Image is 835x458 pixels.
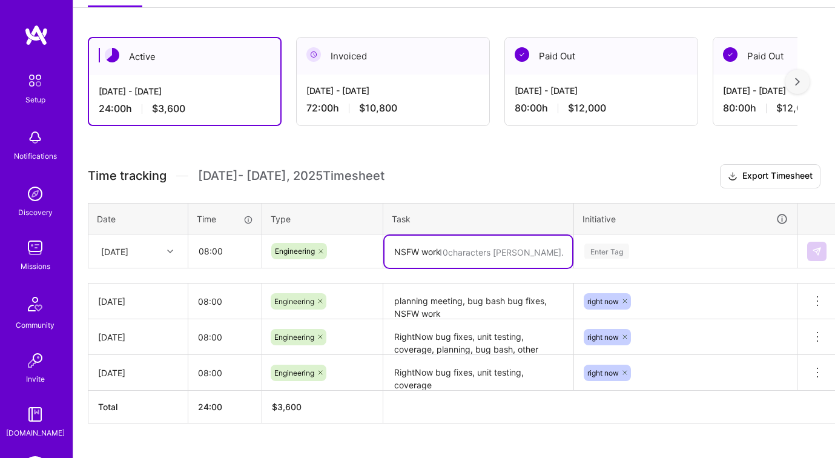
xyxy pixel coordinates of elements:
div: Notifications [14,150,57,162]
img: Active [105,48,119,62]
span: $12,000 [776,102,814,114]
input: HH:MM [188,357,262,389]
div: [DATE] [98,367,178,379]
textarea: RightNow bug fixes, unit testing, coverage, planning, bug bash, other meetings [384,320,572,354]
div: Paid Out [505,38,698,75]
div: [DATE] [101,245,128,257]
div: Invoiced [297,38,489,75]
img: guide book [23,402,47,426]
span: right now [587,368,619,377]
div: [DATE] - [DATE] [99,85,271,98]
div: 10 characters [PERSON_NAME]. [438,247,564,258]
textarea: NSFW work [384,236,572,268]
img: Invite [23,348,47,373]
img: discovery [23,182,47,206]
span: Engineering [275,247,315,256]
div: 72:00 h [306,102,480,114]
th: 24:00 [188,391,262,423]
div: Setup [25,93,45,106]
span: Engineering [274,333,314,342]
img: teamwork [23,236,47,260]
div: Community [16,319,54,331]
textarea: RightNow bug fixes, unit testing, coverage [384,356,572,390]
img: right [795,78,800,86]
th: Date [88,203,188,234]
div: [DATE] - [DATE] [515,84,688,97]
div: Enter Tag [584,242,629,261]
img: setup [22,68,48,93]
div: Invite [26,373,45,385]
div: [DATE] [98,331,178,343]
th: Total [88,391,188,423]
img: logo [24,24,48,46]
div: [DATE] [98,295,178,308]
span: Time tracking [88,168,167,184]
img: Submit [812,247,822,256]
div: 80:00 h [515,102,688,114]
input: HH:MM [188,285,262,317]
span: right now [587,297,619,306]
div: 24:00 h [99,102,271,115]
button: Export Timesheet [720,164,820,188]
th: Task [383,203,574,234]
span: Engineering [274,368,314,377]
input: HH:MM [189,235,261,267]
img: Invoiced [306,47,321,62]
th: Type [262,203,383,234]
div: Time [197,213,253,225]
img: Paid Out [723,47,738,62]
div: Discovery [18,206,53,219]
i: icon Download [728,170,738,183]
span: $12,000 [568,102,606,114]
img: Paid Out [515,47,529,62]
input: HH:MM [188,321,262,353]
i: icon Chevron [167,248,173,254]
span: [DATE] - [DATE] , 2025 Timesheet [198,168,384,184]
div: Initiative [583,212,788,226]
img: bell [23,125,47,150]
span: $3,600 [152,102,185,115]
span: $10,800 [359,102,397,114]
div: [DOMAIN_NAME] [6,426,65,439]
div: [DATE] - [DATE] [306,84,480,97]
div: Active [89,38,280,75]
span: right now [587,333,619,342]
img: Community [21,290,50,319]
div: Missions [21,260,50,273]
textarea: planning meeting, bug bash bug fixes, NSFW work [384,285,572,318]
span: $ 3,600 [272,402,302,412]
span: Engineering [274,297,314,306]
